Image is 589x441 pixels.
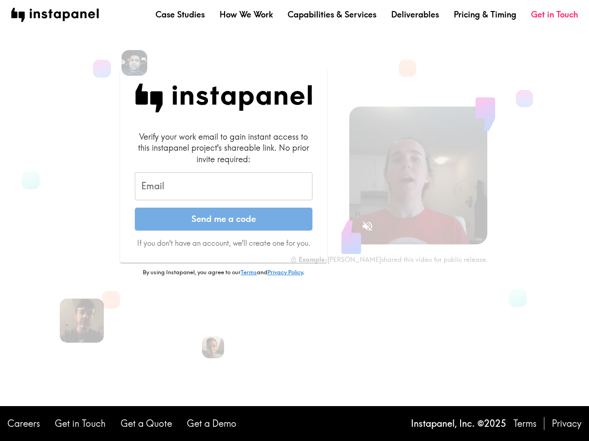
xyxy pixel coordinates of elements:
[121,50,147,76] img: Ronak
[135,238,312,248] p: If you don't have an account, we'll create one for you.
[121,417,172,430] a: Get a Quote
[55,417,106,430] a: Get in Touch
[135,208,312,231] button: Send me a code
[7,417,40,430] a: Careers
[290,255,487,264] div: - [PERSON_NAME] shared this video for public release.
[135,131,312,165] div: Verify your work email to gain instant access to this instapanel project's shareable link. No pri...
[156,9,205,20] a: Case Studies
[411,417,506,430] p: Instapanel, Inc. © 2025
[454,9,516,20] a: Pricing & Timing
[11,8,99,22] img: instapanel
[202,336,224,358] img: Eric
[514,417,537,430] a: Terms
[135,84,312,113] img: Instapanel
[241,268,257,276] a: Terms
[552,417,582,430] a: Privacy
[120,268,327,277] p: By using Instapanel, you agree to our and .
[219,9,273,20] a: How We Work
[60,299,104,343] img: Spencer
[267,268,303,276] a: Privacy Policy
[358,216,377,236] button: Sound is off
[187,417,237,430] a: Get a Demo
[299,255,324,264] b: Example
[288,9,376,20] a: Capabilities & Services
[531,9,578,20] a: Get in Touch
[391,9,439,20] a: Deliverables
